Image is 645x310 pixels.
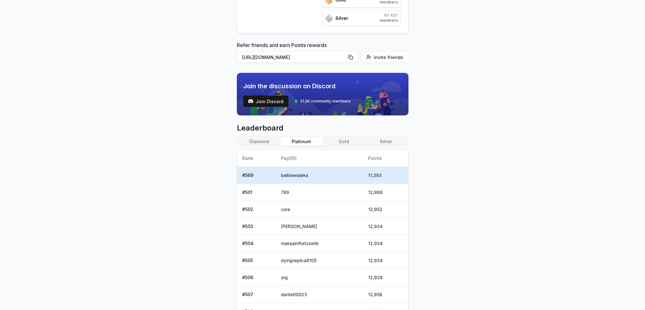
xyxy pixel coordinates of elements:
th: Pay(ID) [276,150,363,167]
td: # 501 [237,184,276,201]
button: Gold [322,137,365,146]
td: # 503 [237,218,276,235]
td: # 507 [237,286,276,303]
button: Platinum [280,137,322,146]
div: Refer friends and earn Points rewards [237,41,408,65]
td: dante00023 [276,286,363,303]
th: Points [363,150,408,167]
td: 789 [276,184,363,201]
button: Invite friends [361,51,408,63]
td: belkineraleks [276,167,363,184]
td: 12,934 [363,218,408,235]
span: Join the discussion on Discord [243,82,351,91]
button: [URL][DOMAIN_NAME] [237,51,358,63]
button: Join Discord [243,96,288,107]
td: # 506 [237,269,276,286]
td: core [276,201,363,218]
td: # 502 [237,201,276,218]
a: testJoin Discord [243,96,288,107]
span: Invite friends [374,54,403,61]
span: Silver [335,15,348,21]
td: # 569 [237,167,276,184]
span: Join Discord [256,98,283,105]
img: discord_banner [237,73,408,115]
td: 11,393 [363,167,408,184]
span: 97 437 [380,13,398,18]
td: [PERSON_NAME] [276,218,363,235]
td: 12,928 [363,269,408,286]
button: Diamond [238,137,280,146]
td: 12,934 [363,235,408,252]
td: 12,934 [363,252,408,269]
span: 31.2K community members [300,99,351,104]
td: 12,856 [363,286,408,303]
span: members [380,18,398,23]
td: makssimfortzswtb [276,235,363,252]
td: # 504 [237,235,276,252]
td: 12,988 [363,184,408,201]
button: Silver [365,137,407,146]
img: test [248,99,253,104]
td: org [276,269,363,286]
th: Rank [237,150,276,167]
span: Leaderboard [237,123,408,133]
td: # 505 [237,252,276,269]
td: 12,952 [363,201,408,218]
img: ranks_icon [325,14,333,22]
td: dyingreplica8105 [276,252,363,269]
